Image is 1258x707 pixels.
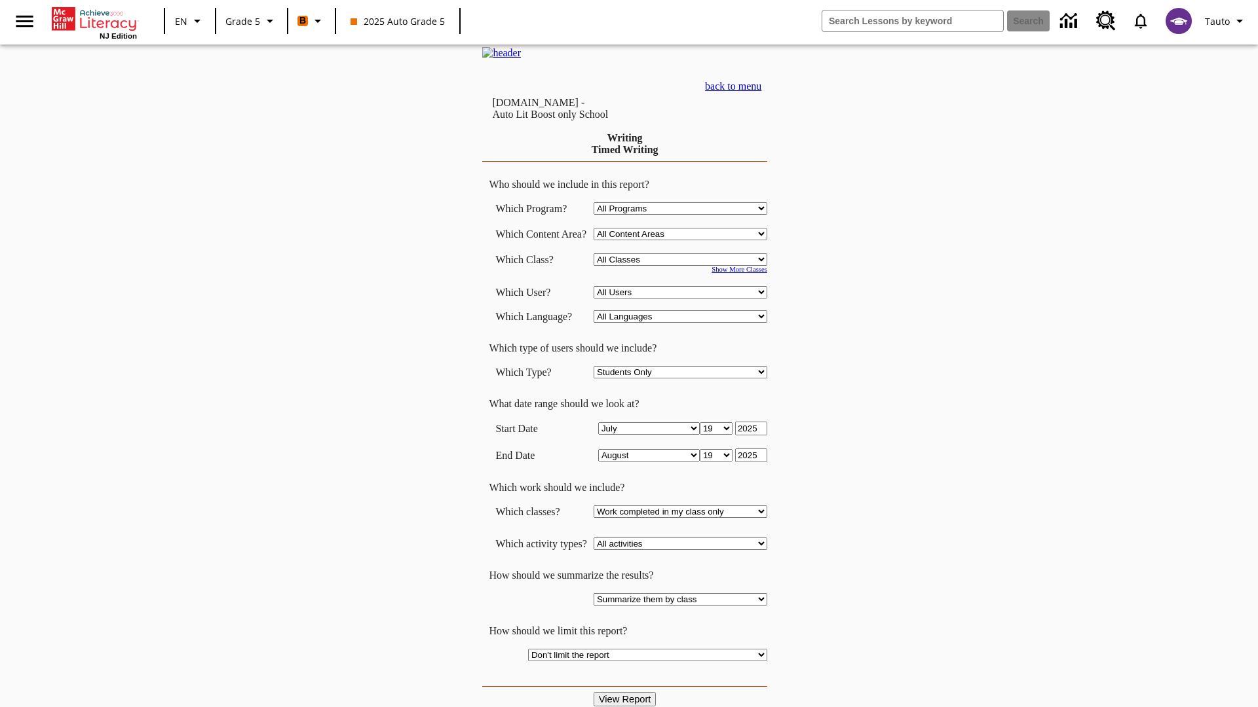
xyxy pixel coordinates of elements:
a: Show More Classes [712,266,767,273]
span: Grade 5 [225,14,260,28]
input: View Report [594,692,657,706]
button: Boost Class color is orange. Change class color [292,9,331,33]
nobr: Auto Lit Boost only School [492,109,608,120]
td: Which Class? [495,253,587,266]
a: Resource Center, Will open in new tab [1088,3,1124,39]
a: Writing Timed Writing [592,132,658,155]
td: Which classes? [495,505,587,518]
img: header [482,47,521,59]
td: Which Program? [495,202,587,215]
button: Language: EN, Select a language [169,9,211,33]
button: Grade: Grade 5, Select a grade [220,9,283,33]
td: How should we summarize the results? [482,570,767,581]
div: Home [52,5,137,40]
span: 2025 Auto Grade 5 [351,14,445,28]
span: Tauto [1205,14,1230,28]
td: Who should we include in this report? [482,179,767,190]
td: Which activity types? [495,537,587,550]
a: Data Center [1052,3,1088,39]
td: Which Language? [495,310,587,323]
td: End Date [495,448,587,462]
td: Which type of users should we include? [482,342,767,354]
td: Start Date [495,422,587,435]
img: avatar image [1166,8,1192,34]
a: back to menu [705,81,761,92]
a: Notifications [1124,4,1158,38]
button: Profile/Settings [1200,9,1253,33]
td: What date range should we look at? [482,398,767,410]
span: B [299,12,306,29]
button: Open side menu [5,2,44,41]
td: Which work should we include? [482,482,767,494]
input: search field [822,10,1003,31]
td: [DOMAIN_NAME] - [492,97,658,120]
span: NJ Edition [100,32,137,40]
button: Select a new avatar [1158,4,1200,38]
td: Which Type? [495,366,587,378]
td: Which User? [495,286,587,299]
td: How should we limit this report? [482,625,767,637]
span: EN [175,14,187,28]
nobr: Which Content Area? [495,228,586,240]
